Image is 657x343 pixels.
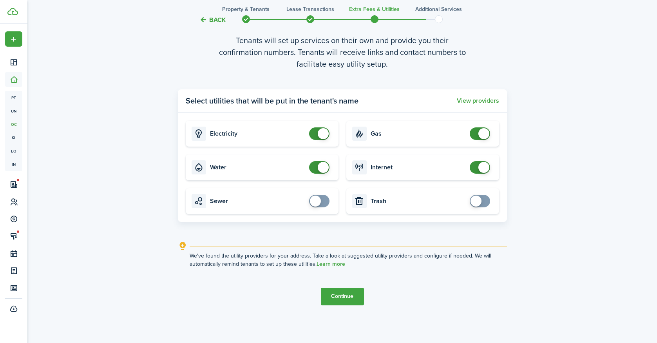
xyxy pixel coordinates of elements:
card-title: Electricity [210,130,305,137]
panel-main-title: Select utilities that will be put in the tenant's name [186,95,358,107]
a: in [5,158,22,171]
card-title: Trash [371,198,466,205]
i: outline [178,241,188,251]
card-title: Sewer [210,198,305,205]
img: TenantCloud [7,8,18,15]
h3: Additional Services [415,5,462,13]
a: pt [5,91,22,104]
h3: Property & Tenants [222,5,270,13]
a: eq [5,144,22,158]
button: Continue [321,288,364,305]
wizard-step-header-description: Tenants will set up services on their own and provide you their confirmation numbers. Tenants wil... [178,34,507,70]
card-title: Gas [371,130,466,137]
a: oc [5,118,22,131]
card-title: Internet [371,164,466,171]
h3: Lease Transactions [286,5,334,13]
a: kl [5,131,22,144]
a: Learn more [317,261,345,267]
h3: Extra fees & Utilities [349,5,400,13]
card-title: Water [210,164,305,171]
button: Back [199,16,226,24]
a: un [5,104,22,118]
button: View providers [457,97,499,104]
explanation-description: We've found the utility providers for your address. Take a look at suggested utility providers an... [190,252,507,268]
button: Open menu [5,31,22,47]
